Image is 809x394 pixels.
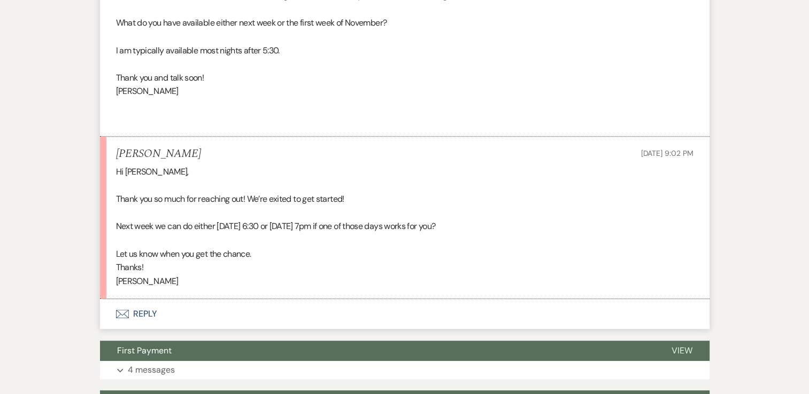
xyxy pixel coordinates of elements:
[116,261,694,274] p: Thanks!
[116,44,694,58] p: I am typically available most nights after 5:30.
[654,341,710,361] button: View
[116,247,694,261] p: Let us know when you get the chance.
[116,84,694,98] p: [PERSON_NAME]
[116,71,694,85] p: Thank you and talk soon!
[116,147,201,161] h5: [PERSON_NAME]
[116,192,694,206] p: Thank you so much for reaching out! We’re exited to get started!
[100,361,710,379] button: 4 messages
[116,16,694,30] p: What do you have available either next week or the first week of November?
[672,345,692,356] span: View
[128,363,175,377] p: 4 messages
[641,148,693,158] span: [DATE] 9:02 PM
[117,345,172,356] span: First Payment
[116,219,694,233] p: Next week we can do either [DATE] 6:30 or [DATE] 7pm if one of those days works for you?
[116,274,694,288] p: [PERSON_NAME]
[100,299,710,329] button: Reply
[100,341,654,361] button: First Payment
[116,165,694,179] p: Hi [PERSON_NAME],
